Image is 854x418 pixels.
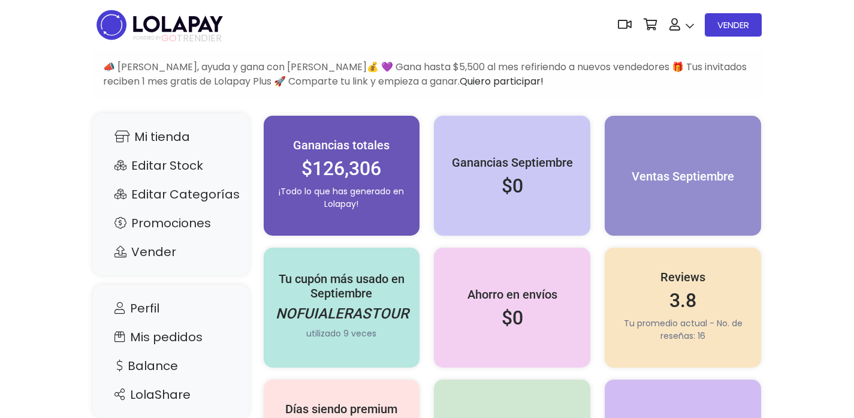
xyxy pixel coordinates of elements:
[161,31,177,45] span: GO
[617,270,749,284] h5: Reviews
[617,317,749,342] p: Tu promedio actual - No. de reseñas: 16
[705,13,762,37] a: VENDER
[93,6,227,44] img: logo
[446,175,578,197] h2: $0
[446,287,578,302] h5: Ahorro en envíos
[105,154,237,177] a: Editar Stock
[276,272,408,300] h5: Tu cupón más usado en Septiembre
[276,327,408,340] p: utilizado 9 veces
[134,35,161,41] span: POWERED BY
[446,306,578,329] h2: $0
[460,74,544,88] a: Quiero participar!
[105,383,237,406] a: LolaShare
[105,326,237,348] a: Mis pedidos
[276,402,408,416] h5: Días siendo premium
[617,169,749,184] h5: Ventas Septiembre
[105,297,237,320] a: Perfil
[103,60,747,88] span: 📣 [PERSON_NAME], ayuda y gana con [PERSON_NAME]💰 💜 Gana hasta $5,500 al mes refiriendo a nuevos v...
[617,289,749,312] h2: 3.8
[276,157,408,180] h2: $126,306
[105,183,237,206] a: Editar Categorías
[105,240,237,263] a: Vender
[446,155,578,170] h5: Ganancias Septiembre
[134,33,222,44] span: TRENDIER
[276,138,408,152] h5: Ganancias totales
[276,305,408,323] h4: NOFUIALERASTOUR
[105,212,237,234] a: Promociones
[105,125,237,148] a: Mi tienda
[276,185,408,210] p: ¡Todo lo que has generado en Lolapay!
[105,354,237,377] a: Balance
